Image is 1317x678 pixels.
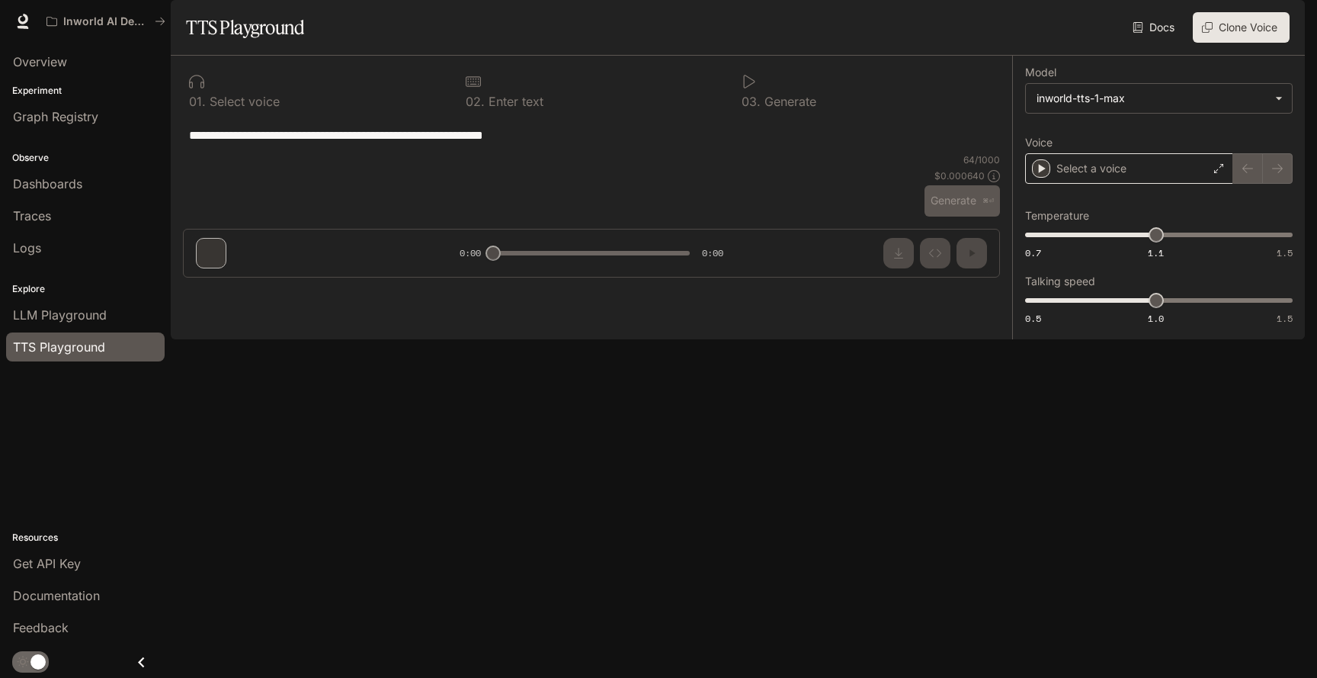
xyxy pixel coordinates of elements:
[1148,246,1164,259] span: 1.1
[1277,312,1293,325] span: 1.5
[40,6,172,37] button: All workspaces
[1130,12,1181,43] a: Docs
[206,95,280,108] p: Select voice
[1025,137,1053,148] p: Voice
[189,95,206,108] p: 0 1 .
[186,12,304,43] h1: TTS Playground
[1148,312,1164,325] span: 1.0
[742,95,761,108] p: 0 3 .
[1056,161,1126,176] p: Select a voice
[1025,276,1095,287] p: Talking speed
[466,95,485,108] p: 0 2 .
[963,153,1000,166] p: 64 / 1000
[1025,246,1041,259] span: 0.7
[485,95,543,108] p: Enter text
[1025,67,1056,78] p: Model
[1193,12,1290,43] button: Clone Voice
[761,95,816,108] p: Generate
[1026,84,1292,113] div: inworld-tts-1-max
[1025,312,1041,325] span: 0.5
[1277,246,1293,259] span: 1.5
[934,169,985,182] p: $ 0.000640
[1025,210,1089,221] p: Temperature
[63,15,149,28] p: Inworld AI Demos
[1037,91,1267,106] div: inworld-tts-1-max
